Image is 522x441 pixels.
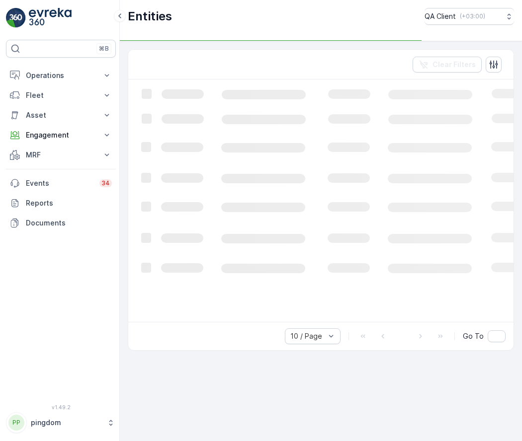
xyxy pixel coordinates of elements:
[460,12,485,20] p: ( +03:00 )
[6,404,116,410] span: v 1.49.2
[26,71,96,80] p: Operations
[8,415,24,431] div: PP
[6,193,116,213] a: Reports
[6,8,26,28] img: logo
[101,179,110,187] p: 34
[6,66,116,85] button: Operations
[6,213,116,233] a: Documents
[31,418,102,428] p: pingdom
[6,125,116,145] button: Engagement
[128,8,172,24] p: Entities
[99,45,109,53] p: ⌘B
[29,8,72,28] img: logo_light-DOdMpM7g.png
[6,173,116,193] a: Events34
[26,178,93,188] p: Events
[26,150,96,160] p: MRF
[26,130,96,140] p: Engagement
[26,110,96,120] p: Asset
[463,331,484,341] span: Go To
[26,198,112,208] p: Reports
[425,8,514,25] button: QA Client(+03:00)
[6,412,116,433] button: PPpingdom
[413,57,482,73] button: Clear Filters
[433,60,476,70] p: Clear Filters
[425,11,456,21] p: QA Client
[6,85,116,105] button: Fleet
[26,218,112,228] p: Documents
[6,145,116,165] button: MRF
[26,90,96,100] p: Fleet
[6,105,116,125] button: Asset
